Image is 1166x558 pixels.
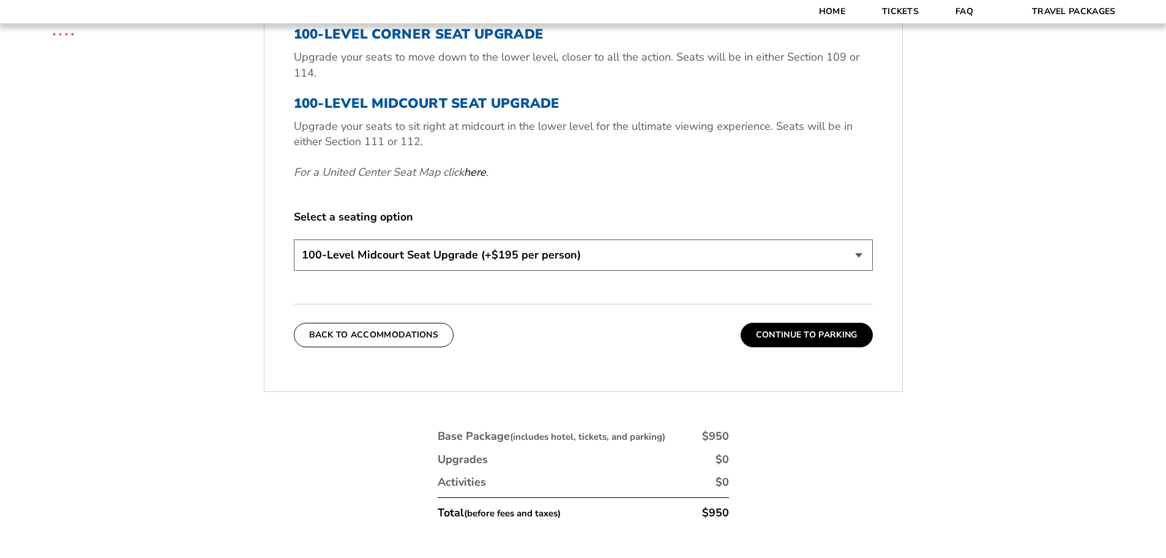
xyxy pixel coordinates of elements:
[438,505,561,521] div: Total
[294,119,873,149] p: Upgrade your seats to sit right at midcourt in the lower level for the ultimate viewing experienc...
[294,96,873,111] h3: 100-Level Midcourt Seat Upgrade
[294,26,873,42] h3: 100-Level Corner Seat Upgrade
[741,323,873,347] button: Continue To Parking
[716,475,729,490] div: $0
[702,429,729,444] div: $950
[294,165,488,179] em: For a United Center Seat Map click .
[37,6,90,59] img: CBS Sports Thanksgiving Classic
[464,507,561,519] small: (before fees and taxes)
[438,429,665,444] div: Base Package
[702,505,729,521] div: $950
[294,50,873,80] p: Upgrade your seats to move down to the lower level, closer to all the action. Seats will be in ei...
[438,452,488,467] div: Upgrades
[438,475,486,490] div: Activities
[716,452,729,467] div: $0
[464,165,486,180] a: here
[294,209,873,225] label: Select a seating option
[294,323,454,347] button: Back To Accommodations
[510,431,665,443] small: (includes hotel, tickets, and parking)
